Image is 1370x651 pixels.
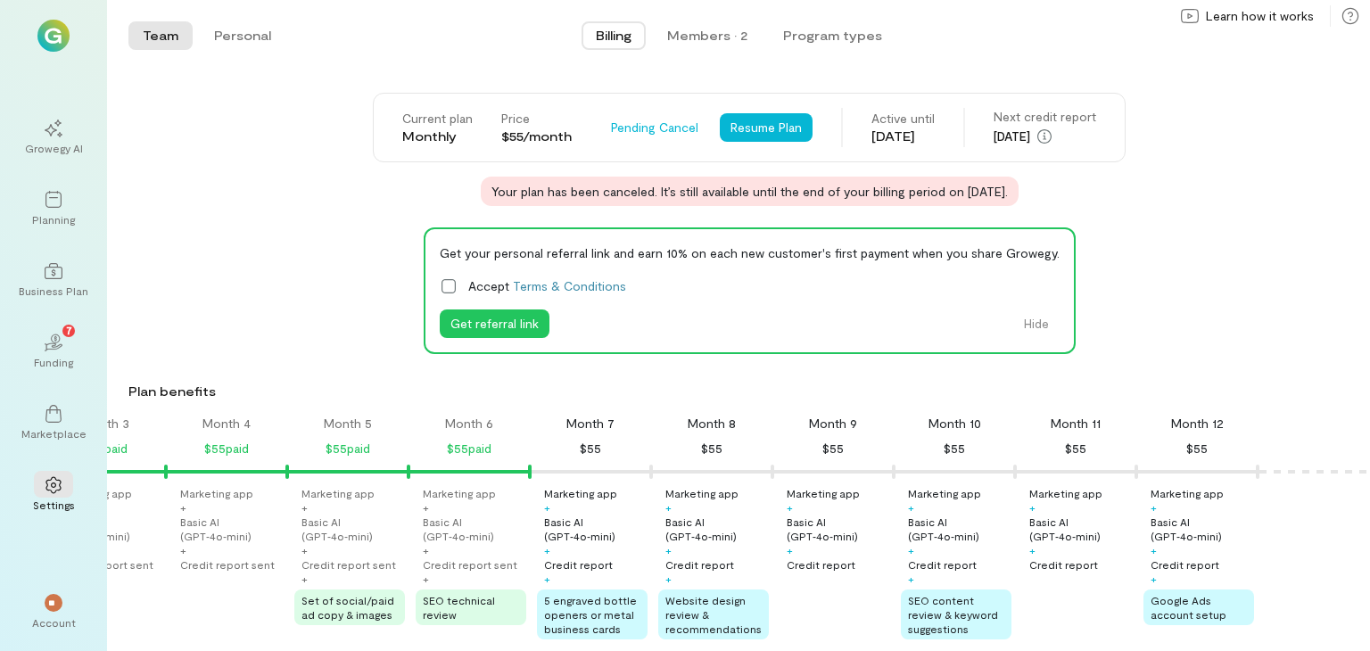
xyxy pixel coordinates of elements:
[324,415,372,433] div: Month 5
[1151,515,1254,543] div: Basic AI (GPT‑4o‑mini)
[25,141,83,155] div: Growegy AI
[653,21,762,50] button: Members · 2
[1051,415,1101,433] div: Month 11
[423,594,495,621] span: SEO technical review
[769,21,896,50] button: Program types
[423,572,429,586] div: +
[1029,486,1102,500] div: Marketing app
[59,515,162,543] div: Basic AI (GPT‑4o‑mini)
[787,515,890,543] div: Basic AI (GPT‑4o‑mini)
[994,126,1096,147] div: [DATE]
[21,177,86,241] a: Planning
[787,543,793,557] div: +
[1065,438,1086,459] div: $55
[908,572,914,586] div: +
[1151,500,1157,515] div: +
[440,243,1060,262] div: Get your personal referral link and earn 10% on each new customer's first payment when you share ...
[1151,543,1157,557] div: +
[665,543,672,557] div: +
[787,486,860,500] div: Marketing app
[871,128,935,145] div: [DATE]
[1029,515,1133,543] div: Basic AI (GPT‑4o‑mini)
[468,276,626,295] span: Accept
[1029,500,1036,515] div: +
[667,27,747,45] div: Members · 2
[21,391,86,455] a: Marketplace
[423,543,429,557] div: +
[582,21,646,50] button: Billing
[447,438,491,459] div: $55 paid
[180,500,186,515] div: +
[128,21,193,50] button: Team
[204,438,249,459] div: $55 paid
[128,383,1363,400] div: Plan benefits
[665,500,672,515] div: +
[1151,557,1219,572] div: Credit report
[688,415,736,433] div: Month 8
[301,486,375,500] div: Marketing app
[787,557,855,572] div: Credit report
[301,515,405,543] div: Basic AI (GPT‑4o‑mini)
[19,284,88,298] div: Business Plan
[180,543,186,557] div: +
[423,486,496,500] div: Marketing app
[908,500,914,515] div: +
[701,438,722,459] div: $55
[423,500,429,515] div: +
[1151,486,1224,500] div: Marketing app
[1206,7,1314,25] span: Learn how it works
[787,500,793,515] div: +
[200,21,285,50] button: Personal
[32,615,76,630] div: Account
[566,415,615,433] div: Month 7
[928,415,981,433] div: Month 10
[580,438,601,459] div: $55
[611,119,698,136] span: Pending Cancel
[665,557,734,572] div: Credit report
[600,113,709,142] button: Pending Cancel
[21,248,86,312] a: Business Plan
[544,486,617,500] div: Marketing app
[1029,557,1098,572] div: Credit report
[513,278,626,293] a: Terms & Conditions
[665,515,769,543] div: Basic AI (GPT‑4o‑mini)
[33,498,75,512] div: Settings
[301,594,394,621] span: Set of social/paid ad copy & images
[596,27,631,45] span: Billing
[202,415,251,433] div: Month 4
[402,110,473,128] div: Current plan
[544,572,550,586] div: +
[180,515,284,543] div: Basic AI (GPT‑4o‑mini)
[665,594,762,635] span: Website design review & recommendations
[720,113,813,142] button: Resume Plan
[501,110,572,128] div: Price
[301,500,308,515] div: +
[32,212,75,227] div: Planning
[301,572,308,586] div: +
[21,319,86,383] a: Funding
[908,594,998,635] span: SEO content review & keyword suggestions
[1171,415,1224,433] div: Month 12
[66,322,72,338] span: 7
[822,438,844,459] div: $55
[326,438,370,459] div: $55 paid
[21,105,86,169] a: Growegy AI
[1151,594,1226,621] span: Google Ads account setup
[544,543,550,557] div: +
[908,486,981,500] div: Marketing app
[34,355,73,369] div: Funding
[402,128,473,145] div: Monthly
[1151,572,1157,586] div: +
[544,557,613,572] div: Credit report
[908,557,977,572] div: Credit report
[1029,543,1036,557] div: +
[544,594,637,635] span: 5 engraved bottle openers or metal business cards
[301,543,308,557] div: +
[180,486,253,500] div: Marketing app
[544,515,648,543] div: Basic AI (GPT‑4o‑mini)
[180,557,275,572] div: Credit report sent
[944,438,965,459] div: $55
[423,515,526,543] div: Basic AI (GPT‑4o‑mini)
[809,415,857,433] div: Month 9
[908,515,1011,543] div: Basic AI (GPT‑4o‑mini)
